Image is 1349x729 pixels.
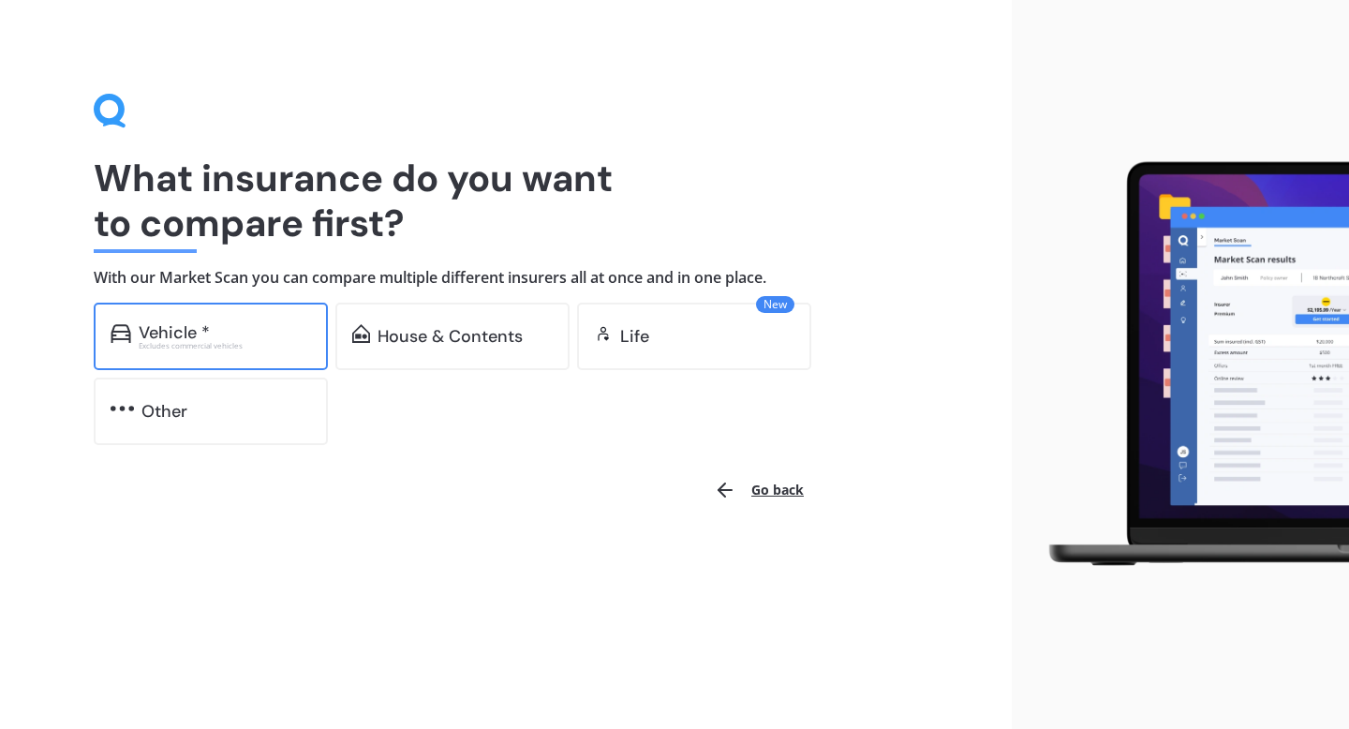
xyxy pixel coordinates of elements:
[352,324,370,343] img: home-and-contents.b802091223b8502ef2dd.svg
[94,268,918,288] h4: With our Market Scan you can compare multiple different insurers all at once and in one place.
[378,327,523,346] div: House & Contents
[703,468,815,513] button: Go back
[756,296,794,313] span: New
[620,327,649,346] div: Life
[139,342,311,350] div: Excludes commercial vehicles
[141,402,187,421] div: Other
[94,156,918,245] h1: What insurance do you want to compare first?
[594,324,613,343] img: life.f720d6a2d7cdcd3ad642.svg
[1027,153,1349,576] img: laptop.webp
[111,324,131,343] img: car.f15378c7a67c060ca3f3.svg
[111,399,134,418] img: other.81dba5aafe580aa69f38.svg
[139,323,210,342] div: Vehicle *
